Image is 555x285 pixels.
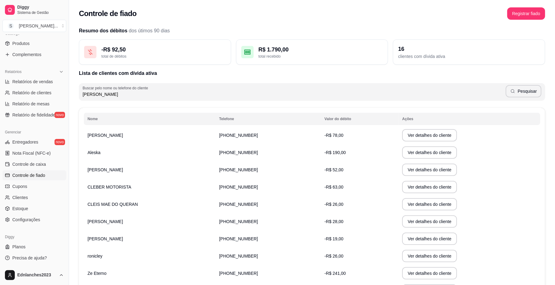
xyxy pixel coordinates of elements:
[2,137,66,147] a: Entregadoresnovo
[12,217,40,223] span: Configurações
[83,85,150,91] label: Buscar pelo nome ou telefone do cliente
[12,112,55,118] span: Relatório de fidelidade
[321,113,398,125] th: Valor do débito
[12,150,51,156] span: Nota Fiscal (NFC-e)
[324,185,343,189] span: -R$ 63,00
[507,7,545,20] button: Registrar fiado
[79,70,545,77] h2: Lista de clientes com dívida ativa
[2,193,66,202] a: Clientes
[219,133,258,138] span: [PHONE_NUMBER]
[83,91,506,97] input: Buscar pelo nome ou telefone do cliente
[101,45,226,54] div: - R$ 92,50
[2,268,66,283] button: Ednlanches2023
[259,45,383,54] div: R$ 1.790,00
[12,255,47,261] span: Precisa de ajuda?
[219,167,258,172] span: [PHONE_NUMBER]
[2,77,66,87] a: Relatórios de vendas
[2,2,66,17] a: DiggySistema de Gestão
[2,242,66,252] a: Planos
[88,167,123,172] span: [PERSON_NAME]
[402,250,457,262] button: Ver detalhes do cliente
[324,271,346,276] span: -R$ 241,00
[398,53,540,59] div: clientes com dívida ativa
[219,271,258,276] span: [PHONE_NUMBER]
[402,129,457,141] button: Ver detalhes do cliente
[219,236,258,241] span: [PHONE_NUMBER]
[5,69,22,74] span: Relatórios
[219,150,258,155] span: [PHONE_NUMBER]
[12,244,26,250] span: Planos
[402,181,457,193] button: Ver detalhes do cliente
[88,150,100,155] span: Aleska
[324,219,343,224] span: -R$ 28,00
[2,232,66,242] div: Diggy
[84,113,215,125] th: Nome
[324,254,343,259] span: -R$ 26,00
[17,5,64,10] span: Diggy
[2,170,66,180] a: Controle de fiado
[2,159,66,169] a: Controle de caixa
[506,85,541,97] button: Pesquisar
[402,164,457,176] button: Ver detalhes do cliente
[17,10,64,15] span: Sistema de Gestão
[402,198,457,210] button: Ver detalhes do cliente
[259,54,383,59] div: total recebido
[88,271,106,276] span: Ze Eterno
[2,204,66,214] a: Estoque
[88,202,138,207] span: CLEIS MAE DO QUERAN
[12,194,28,201] span: Clientes
[88,254,102,259] span: ronicley
[215,113,321,125] th: Telefone
[2,99,66,109] a: Relatório de mesas
[8,23,14,29] span: S
[12,183,27,189] span: Cupons
[219,185,258,189] span: [PHONE_NUMBER]
[402,215,457,228] button: Ver detalhes do cliente
[12,90,51,96] span: Relatório de clientes
[88,185,131,189] span: CLEBER MOTORISTA
[219,219,258,224] span: [PHONE_NUMBER]
[2,148,66,158] a: Nota Fiscal (NFC-e)
[398,113,540,125] th: Ações
[402,233,457,245] button: Ver detalhes do cliente
[219,254,258,259] span: [PHONE_NUMBER]
[324,150,346,155] span: -R$ 190,00
[2,127,66,137] div: Gerenciar
[12,101,50,107] span: Relatório de mesas
[79,27,545,35] h2: Resumo dos débitos
[398,45,540,53] div: 16
[12,51,41,58] span: Complementos
[2,181,66,191] a: Cupons
[88,219,123,224] span: [PERSON_NAME]
[324,133,343,138] span: -R$ 78,00
[12,40,30,47] span: Produtos
[19,23,58,29] div: [PERSON_NAME] ...
[2,88,66,98] a: Relatório de clientes
[88,133,123,138] span: [PERSON_NAME]
[402,146,457,159] button: Ver detalhes do cliente
[12,161,46,167] span: Controle de caixa
[324,202,343,207] span: -R$ 26,00
[12,139,38,145] span: Entregadores
[79,9,137,18] h2: Controle de fiado
[12,206,28,212] span: Estoque
[12,172,45,178] span: Controle de fiado
[219,202,258,207] span: [PHONE_NUMBER]
[12,79,53,85] span: Relatórios de vendas
[2,253,66,263] a: Precisa de ajuda?
[101,54,226,59] div: total de débitos
[324,236,343,241] span: -R$ 19,00
[402,267,457,279] button: Ver detalhes do cliente
[88,236,123,241] span: [PERSON_NAME]
[2,50,66,59] a: Complementos
[2,20,66,32] button: Select a team
[324,167,343,172] span: -R$ 52,00
[129,28,170,33] span: dos útimos 90 dias
[2,215,66,225] a: Configurações
[2,110,66,120] a: Relatório de fidelidadenovo
[2,39,66,48] a: Produtos
[17,272,56,278] span: Ednlanches2023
